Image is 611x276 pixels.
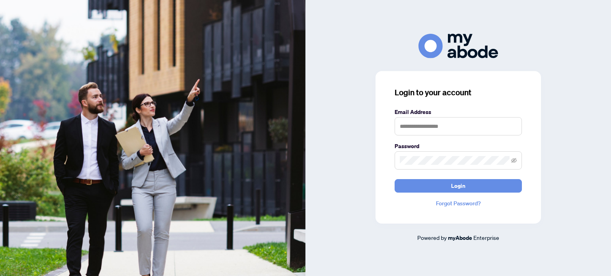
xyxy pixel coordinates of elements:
[395,108,522,116] label: Email Address
[511,158,517,163] span: eye-invisible
[417,234,447,241] span: Powered by
[448,234,472,242] a: myAbode
[395,142,522,151] label: Password
[418,34,498,58] img: ma-logo
[473,234,499,241] span: Enterprise
[451,179,465,192] span: Login
[395,87,522,98] h3: Login to your account
[395,199,522,208] a: Forgot Password?
[395,179,522,193] button: Login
